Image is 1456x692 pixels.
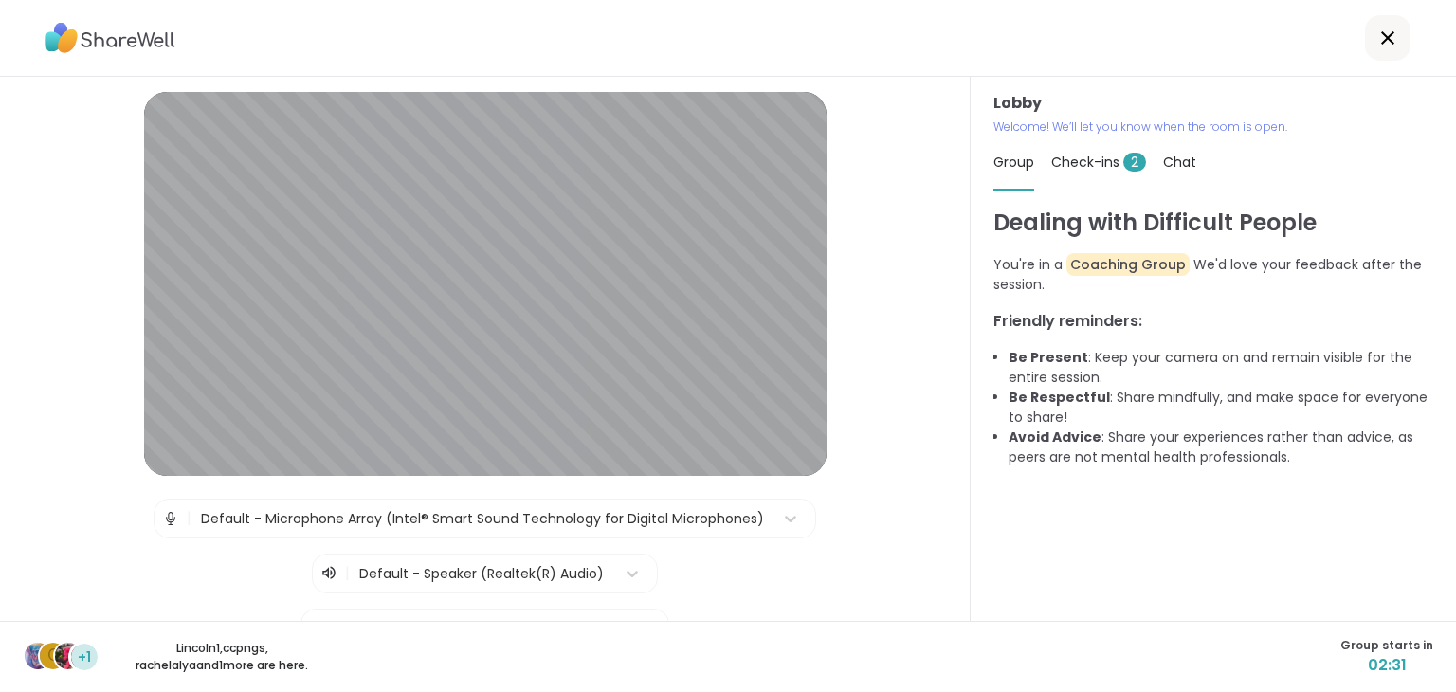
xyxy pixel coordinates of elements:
[993,255,1433,295] p: You're in a We'd love your feedback after the session.
[78,647,91,667] span: +1
[55,643,82,669] img: rachelalya
[47,644,60,668] span: c
[1009,428,1101,446] b: Avoid Advice
[993,310,1433,333] h3: Friendly reminders:
[334,610,338,647] span: |
[993,92,1433,115] h3: Lobby
[309,610,326,647] img: Camera
[25,643,51,669] img: Lincoln1
[116,640,328,674] p: Lincoln1 , ccpngs , rachelalya and 1 more are here.
[1123,153,1146,172] span: 2
[993,118,1433,136] p: Welcome! We’ll let you know when the room is open.
[201,509,764,529] div: Default - Microphone Array (Intel® Smart Sound Technology for Digital Microphones)
[1051,153,1146,172] span: Check-ins
[1009,388,1110,407] b: Be Respectful
[1163,153,1196,172] span: Chat
[162,500,179,537] img: Microphone
[45,16,175,60] img: ShareWell Logo
[1340,654,1433,677] span: 02:31
[1066,253,1190,276] span: Coaching Group
[345,562,350,585] span: |
[1009,428,1433,467] li: : Share your experiences rather than advice, as peers are not mental health professionals.
[1009,348,1433,388] li: : Keep your camera on and remain visible for the entire session.
[348,619,617,639] div: HP True Vision 5MP Camera (0408:545e)
[1340,637,1433,654] span: Group starts in
[993,153,1034,172] span: Group
[1009,348,1088,367] b: Be Present
[1009,388,1433,428] li: : Share mindfully, and make space for everyone to share!
[993,206,1433,240] h1: Dealing with Difficult People
[187,500,191,537] span: |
